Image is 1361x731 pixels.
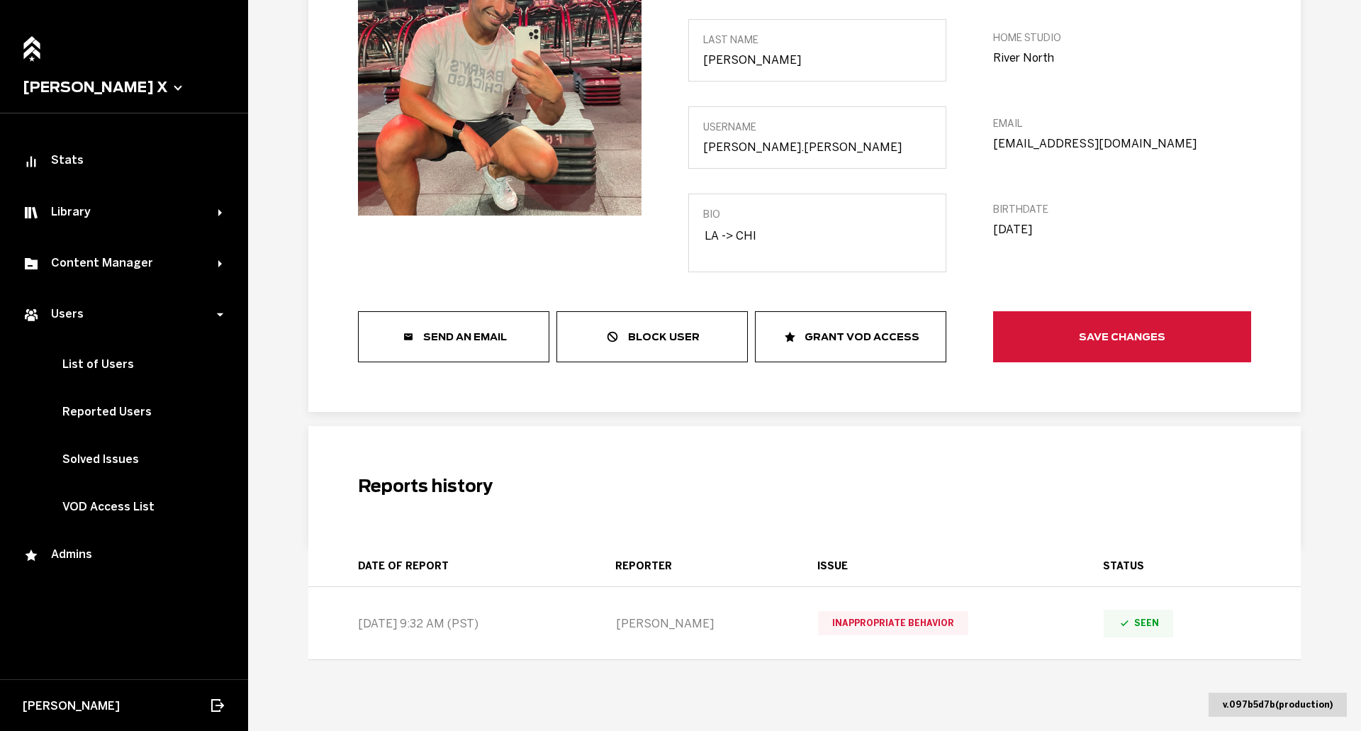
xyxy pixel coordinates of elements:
span: Username [703,121,931,133]
span: [DATE] 9:32 AM (PST) [358,617,478,630]
div: Users [23,306,218,323]
th: Status [1089,546,1301,587]
div: Content Manager [23,255,218,272]
span: last Name [703,34,931,46]
input: Home studio [993,51,1251,65]
button: [PERSON_NAME] X [23,79,225,96]
input: Birthdate [993,223,1251,236]
div: Library [23,204,218,221]
span: Birthdate [993,203,1251,216]
button: Log out [208,690,225,721]
div: Stats [23,153,225,170]
span: [PERSON_NAME] [23,699,120,713]
span: Bio [703,208,931,221]
th: Reporter [601,546,803,587]
input: Username [703,140,931,154]
textarea: Bio [703,228,931,257]
th: Date of report [308,546,601,587]
span: Home studio [993,32,1251,44]
span: Seen [1104,610,1173,637]
span: [PERSON_NAME] [616,617,714,630]
a: Home [19,28,45,59]
input: last Name [703,53,931,67]
span: Inappropriate Behavior [818,611,968,635]
th: Issue [803,546,1088,587]
h2: Reports history [358,476,1251,496]
div: v. 097b5d7b ( production ) [1209,693,1347,717]
input: Email [993,137,1251,150]
button: Send an email [358,311,549,362]
span: Email [993,118,1251,130]
button: Grant VOD Access [755,311,946,362]
div: Admins [23,547,225,564]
